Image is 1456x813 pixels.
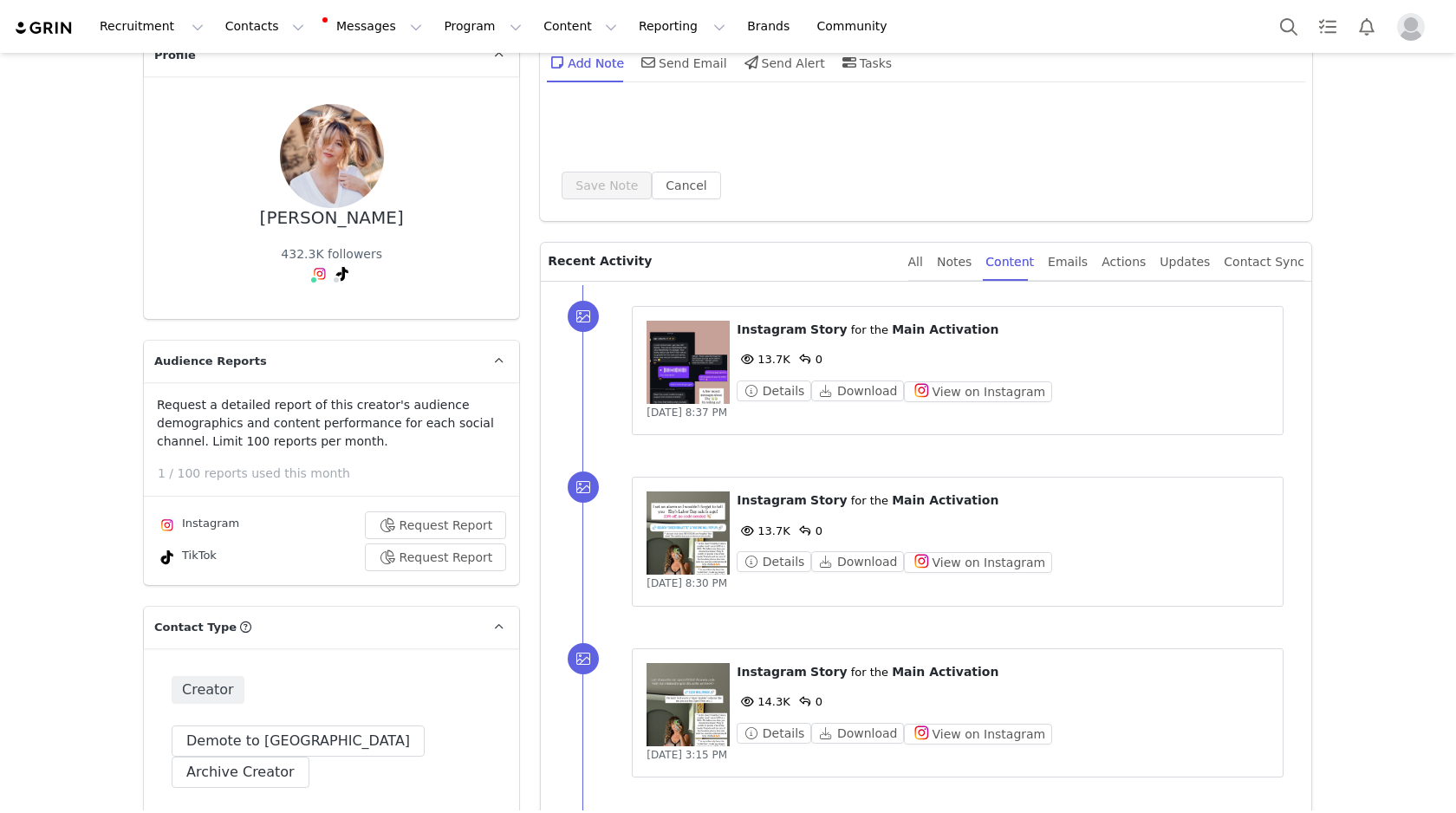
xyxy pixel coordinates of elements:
button: Messages [315,7,432,46]
div: Send Email [638,42,727,83]
button: Details [737,380,811,401]
a: Brands [737,7,805,46]
span: 0 [795,524,822,537]
button: Download [811,723,904,744]
span: Instagram [737,322,807,336]
div: Actions [1102,243,1146,282]
div: 432.3K followers [281,245,382,263]
button: Archive Creator [172,757,309,788]
button: Reporting [628,7,736,46]
div: Emails [1048,243,1088,282]
div: Add Note [547,42,624,83]
button: Recruitment [89,7,214,46]
button: Download [811,551,904,572]
p: Recent Activity [548,243,894,281]
button: Request Report [365,543,507,571]
div: All [908,243,923,282]
button: Request Report [365,511,507,539]
button: Notifications [1348,7,1386,46]
img: a3dcf3a8-c835-402f-8242-712150e5b98b.jpg [280,104,384,208]
span: Story [810,665,847,679]
img: placeholder-profile.jpg [1397,13,1425,41]
div: Contact Sync [1224,243,1304,282]
a: Community [807,7,906,46]
span: Contact Type [154,619,237,636]
img: grin logo [14,20,75,36]
span: Audience Reports [154,353,267,370]
div: [PERSON_NAME] [260,208,404,228]
button: View on Instagram [904,381,1052,402]
a: View on Instagram [904,727,1052,740]
a: View on Instagram [904,385,1052,398]
span: [DATE] 3:15 PM [647,749,727,761]
p: 1 / 100 reports used this month [158,465,519,483]
button: Profile [1387,13,1442,41]
div: Tasks [839,42,893,83]
span: [DATE] 8:30 PM [647,577,727,589]
span: Story [810,322,847,336]
div: Send Alert [741,42,825,83]
div: Notes [937,243,972,282]
span: Main Activation [892,665,998,679]
span: Main Activation [892,493,998,507]
button: Contacts [215,7,315,46]
span: Story [810,493,847,507]
div: Instagram [157,515,239,536]
a: Tasks [1309,7,1347,46]
img: instagram.svg [160,518,174,532]
button: Save Note [562,172,652,199]
span: Main Activation [892,322,998,336]
button: Demote to [GEOGRAPHIC_DATA] [172,725,425,757]
button: Program [433,7,532,46]
button: Content [533,7,627,46]
button: Search [1270,7,1308,46]
div: Content [985,243,1034,282]
button: Details [737,551,811,572]
p: ⁨ ⁩ ⁨ ⁩ for the ⁨ ⁩ [737,321,1269,339]
span: 0 [795,695,822,708]
a: View on Instagram [904,556,1052,569]
span: 13.7K [737,353,790,366]
span: Creator [172,676,244,704]
div: TikTok [157,547,217,568]
p: Request a detailed report of this creator's audience demographics and content performance for eac... [157,396,506,451]
button: Cancel [652,172,720,199]
span: Profile [154,47,196,64]
span: Instagram [737,493,807,507]
p: ⁨ ⁩ ⁨ ⁩ for the ⁨ ⁩ [737,491,1269,510]
span: 13.7K [737,524,790,537]
span: Instagram [737,665,807,679]
span: 0 [795,353,822,366]
button: Download [811,380,904,401]
p: ⁨ ⁩ ⁨ ⁩ for the ⁨ ⁩ [737,663,1269,681]
button: View on Instagram [904,724,1052,745]
div: Updates [1160,243,1210,282]
span: [DATE] 8:37 PM [647,406,727,419]
img: instagram.svg [313,267,327,281]
button: View on Instagram [904,552,1052,573]
span: 14.3K [737,695,790,708]
button: Details [737,723,811,744]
